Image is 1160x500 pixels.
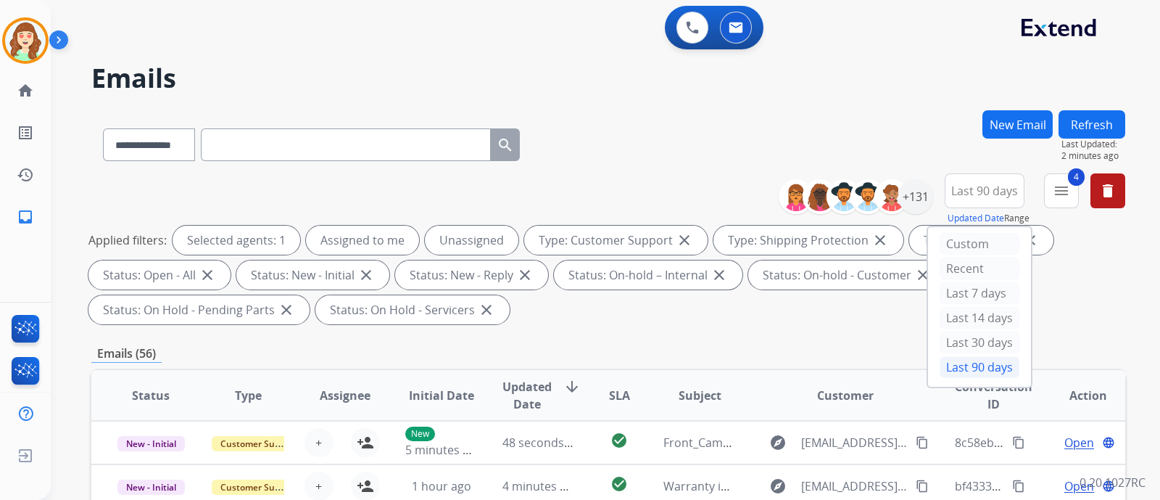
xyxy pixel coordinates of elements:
[306,226,419,255] div: Assigned to me
[88,295,310,324] div: Status: On Hold - Pending Parts
[315,478,322,495] span: +
[676,231,693,249] mat-icon: close
[304,428,333,457] button: +
[502,478,580,494] span: 4 minutes ago
[940,233,1019,255] div: Custom
[898,179,933,214] div: +131
[1044,173,1079,208] button: 4
[916,480,929,493] mat-icon: content_copy
[17,124,34,142] mat-icon: list_alt
[502,378,552,413] span: Updated Date
[940,307,1019,329] div: Last 14 days
[117,436,185,451] span: New - Initial
[478,301,495,319] mat-icon: close
[769,478,787,495] mat-icon: explore
[315,295,510,324] div: Status: On Hold - Servicers
[563,378,581,396] mat-icon: arrow_downward
[502,435,587,451] span: 48 seconds ago
[1099,182,1116,200] mat-icon: delete
[609,387,630,404] span: SLA
[1064,434,1094,451] span: Open
[91,345,162,363] p: Emails (56)
[1102,436,1115,449] mat-icon: language
[940,356,1019,378] div: Last 90 days
[88,261,231,290] div: Status: Open - All
[405,442,483,458] span: 5 minutes ago
[610,432,628,449] mat-icon: check_circle
[769,434,787,451] mat-icon: explore
[117,480,185,495] span: New - Initial
[412,478,471,494] span: 1 hour ago
[871,231,889,249] mat-icon: close
[940,282,1019,304] div: Last 7 days
[91,64,1125,93] h2: Emails
[713,226,903,255] div: Type: Shipping Protection
[497,136,514,154] mat-icon: search
[357,434,374,451] mat-icon: person_add
[278,301,295,319] mat-icon: close
[524,226,708,255] div: Type: Customer Support
[948,213,1004,224] button: Updated Date
[17,82,34,99] mat-icon: home
[357,478,374,495] mat-icon: person_add
[945,173,1024,208] button: Last 90 days
[610,475,628,493] mat-icon: check_circle
[951,188,1018,194] span: Last 90 days
[914,266,932,284] mat-icon: close
[679,387,721,404] span: Subject
[1064,478,1094,495] span: Open
[132,387,170,404] span: Status
[1061,139,1125,150] span: Last Updated:
[1068,168,1085,186] span: 4
[748,261,946,290] div: Status: On-hold - Customer
[357,266,375,284] mat-icon: close
[17,166,34,184] mat-icon: history
[940,258,1019,279] div: Recent
[212,436,306,451] span: Customer Support
[909,226,1053,255] div: Type: Reguard CS
[235,387,262,404] span: Type
[425,226,518,255] div: Unassigned
[173,226,300,255] div: Selected agents: 1
[955,378,1032,413] span: Conversation ID
[1053,182,1070,200] mat-icon: menu
[199,266,216,284] mat-icon: close
[17,208,34,226] mat-icon: inbox
[516,266,534,284] mat-icon: close
[5,20,46,61] img: avatar
[1058,110,1125,139] button: Refresh
[320,387,370,404] span: Assignee
[1012,480,1025,493] mat-icon: content_copy
[710,266,728,284] mat-icon: close
[88,231,167,249] p: Applied filters:
[212,480,306,495] span: Customer Support
[663,435,850,451] span: Front_Came_2025-09-05T13_29_31
[1061,150,1125,162] span: 2 minutes ago
[817,387,874,404] span: Customer
[1012,436,1025,449] mat-icon: content_copy
[1080,474,1145,491] p: 0.20.1027RC
[801,478,907,495] span: [EMAIL_ADDRESS][DOMAIN_NAME]
[948,212,1029,224] span: Range
[982,110,1053,139] button: New Email
[236,261,389,290] div: Status: New - Initial
[801,434,907,451] span: [EMAIL_ADDRESS][DOMAIN_NAME]
[916,436,929,449] mat-icon: content_copy
[405,427,435,441] p: New
[395,261,548,290] div: Status: New - Reply
[554,261,742,290] div: Status: On-hold – Internal
[663,478,739,494] span: Warranty info
[1028,370,1125,421] th: Action
[940,332,1019,353] div: Last 30 days
[409,387,474,404] span: Initial Date
[315,434,322,451] span: +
